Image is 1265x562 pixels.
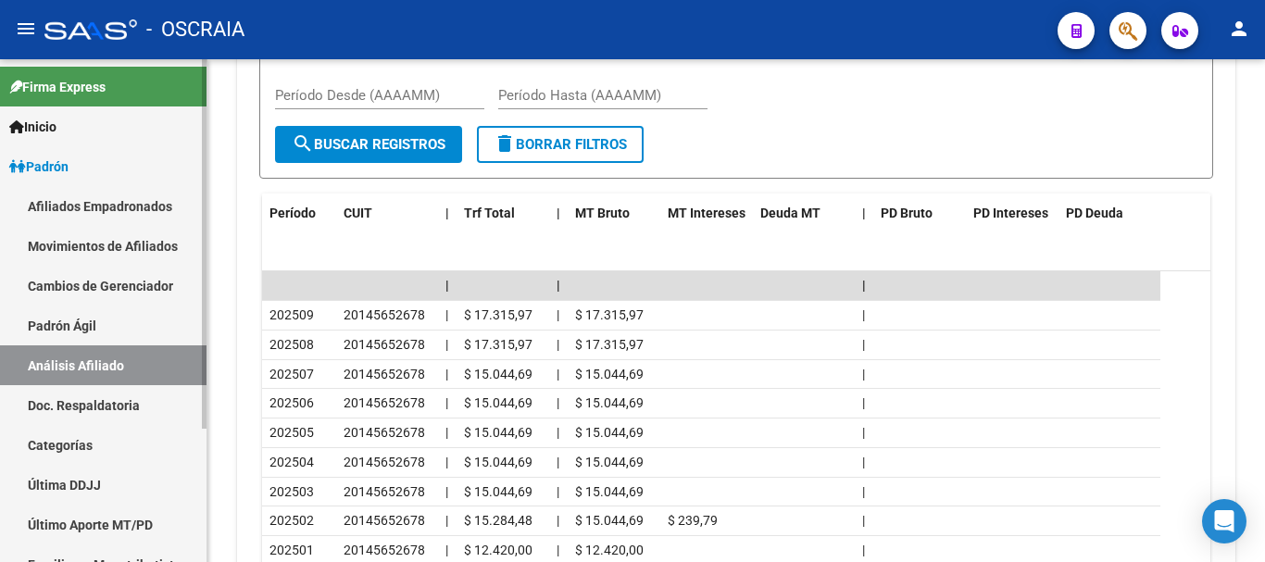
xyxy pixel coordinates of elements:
span: 202505 [269,425,314,440]
datatable-header-cell: | [549,194,568,233]
span: $ 15.044,69 [575,455,644,469]
span: PD Bruto [881,206,933,220]
span: $ 15.044,69 [575,367,644,381]
datatable-header-cell: Trf Total [457,194,549,233]
button: Buscar Registros [275,126,462,163]
span: 202503 [269,484,314,499]
datatable-header-cell: PD Deuda [1058,194,1160,233]
span: | [557,367,559,381]
span: Buscar Registros [292,136,445,153]
span: MT Bruto [575,206,630,220]
datatable-header-cell: Período [262,194,336,233]
span: | [862,455,865,469]
span: | [557,395,559,410]
span: | [445,395,448,410]
span: $ 15.044,69 [464,395,532,410]
span: 202506 [269,395,314,410]
span: | [445,543,448,557]
span: $ 15.044,69 [575,484,644,499]
span: | [557,307,559,322]
span: $ 15.044,69 [575,513,644,528]
span: $ 15.044,69 [464,484,532,499]
span: $ 239,79 [668,513,718,528]
span: 202501 [269,543,314,557]
span: $ 17.315,97 [575,307,644,322]
span: | [557,206,560,220]
span: Firma Express [9,77,106,97]
span: | [445,513,448,528]
datatable-header-cell: | [855,194,873,233]
span: CUIT [344,206,372,220]
span: Deuda MT [760,206,820,220]
span: | [445,425,448,440]
span: | [862,513,865,528]
span: $ 15.044,69 [464,455,532,469]
span: 20145652678 [344,425,425,440]
span: 202508 [269,337,314,352]
span: 20145652678 [344,513,425,528]
span: | [862,484,865,499]
span: 20145652678 [344,337,425,352]
span: PD Deuda [1066,206,1123,220]
span: | [862,425,865,440]
span: 202504 [269,455,314,469]
datatable-header-cell: Deuda MT [753,194,855,233]
span: | [862,367,865,381]
span: | [445,307,448,322]
span: $ 12.420,00 [464,543,532,557]
span: 20145652678 [344,543,425,557]
mat-icon: menu [15,18,37,40]
span: | [557,337,559,352]
mat-icon: delete [494,132,516,155]
span: | [557,278,560,293]
span: | [557,543,559,557]
span: $ 17.315,97 [575,337,644,352]
button: Borrar Filtros [477,126,644,163]
datatable-header-cell: | [438,194,457,233]
span: 202509 [269,307,314,322]
span: | [445,367,448,381]
span: | [445,337,448,352]
span: Período [269,206,316,220]
span: 20145652678 [344,395,425,410]
datatable-header-cell: CUIT [336,194,438,233]
span: 202507 [269,367,314,381]
span: $ 17.315,97 [464,307,532,322]
div: Open Intercom Messenger [1202,499,1246,543]
span: | [862,307,865,322]
span: $ 15.044,69 [575,395,644,410]
span: | [862,337,865,352]
span: | [862,206,866,220]
span: 20145652678 [344,367,425,381]
span: | [557,484,559,499]
mat-icon: search [292,132,314,155]
span: | [445,278,449,293]
datatable-header-cell: MT Intereses [660,194,753,233]
span: | [557,455,559,469]
span: | [445,206,449,220]
datatable-header-cell: PD Bruto [873,194,966,233]
span: | [862,278,866,293]
span: Borrar Filtros [494,136,627,153]
span: $ 15.284,48 [464,513,532,528]
datatable-header-cell: PD Intereses [966,194,1058,233]
span: Trf Total [464,206,515,220]
span: $ 15.044,69 [575,425,644,440]
span: | [557,513,559,528]
span: 20145652678 [344,307,425,322]
span: 20145652678 [344,455,425,469]
span: PD Intereses [973,206,1048,220]
span: | [445,455,448,469]
span: $ 12.420,00 [575,543,644,557]
span: MT Intereses [668,206,745,220]
span: $ 15.044,69 [464,367,532,381]
span: - OSCRAIA [146,9,244,50]
span: | [445,484,448,499]
span: | [557,425,559,440]
span: | [862,543,865,557]
span: | [862,395,865,410]
mat-icon: person [1228,18,1250,40]
span: 202502 [269,513,314,528]
datatable-header-cell: MT Bruto [568,194,660,233]
span: $ 17.315,97 [464,337,532,352]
